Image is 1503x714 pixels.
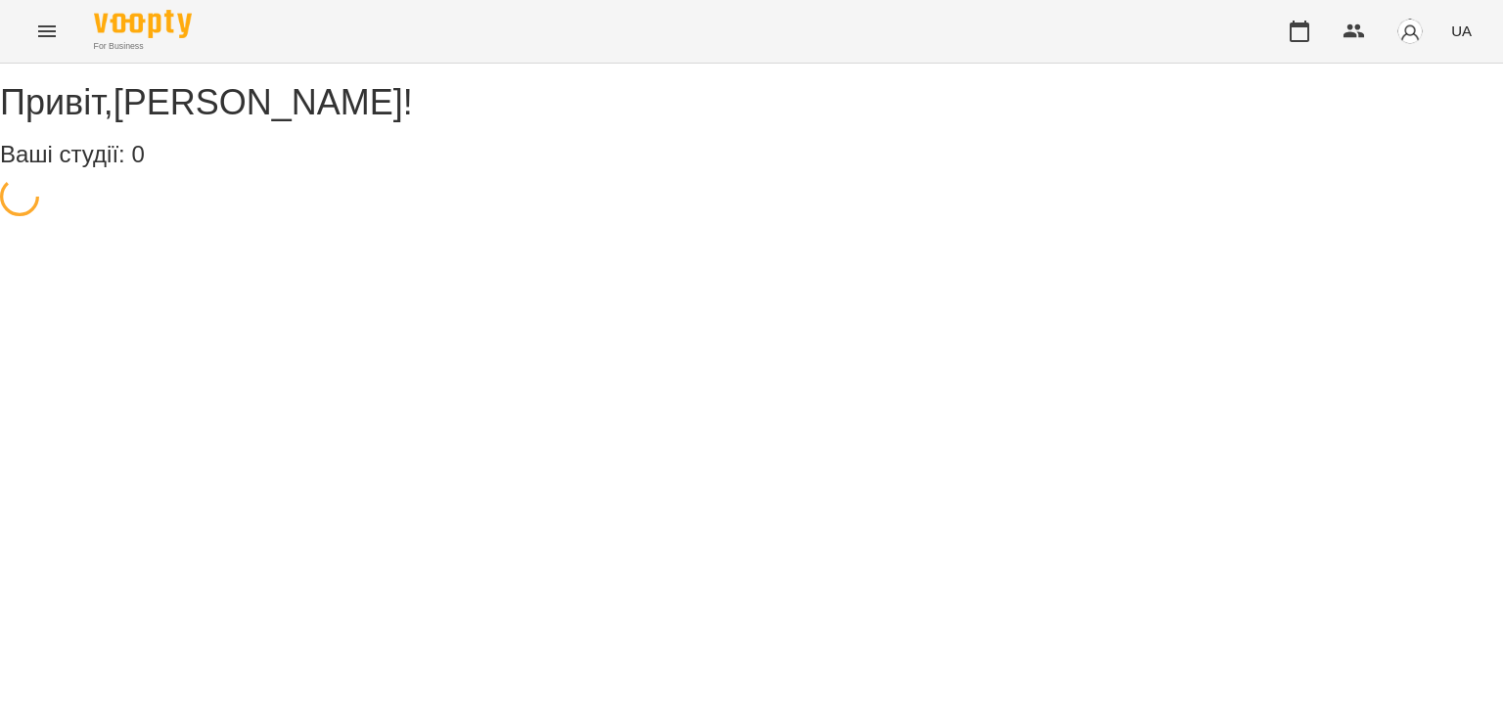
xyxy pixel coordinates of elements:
button: Menu [23,8,70,55]
button: UA [1443,13,1480,49]
span: For Business [94,40,192,53]
img: avatar_s.png [1396,18,1424,45]
img: Voopty Logo [94,10,192,38]
span: UA [1451,21,1472,41]
span: 0 [131,141,144,167]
